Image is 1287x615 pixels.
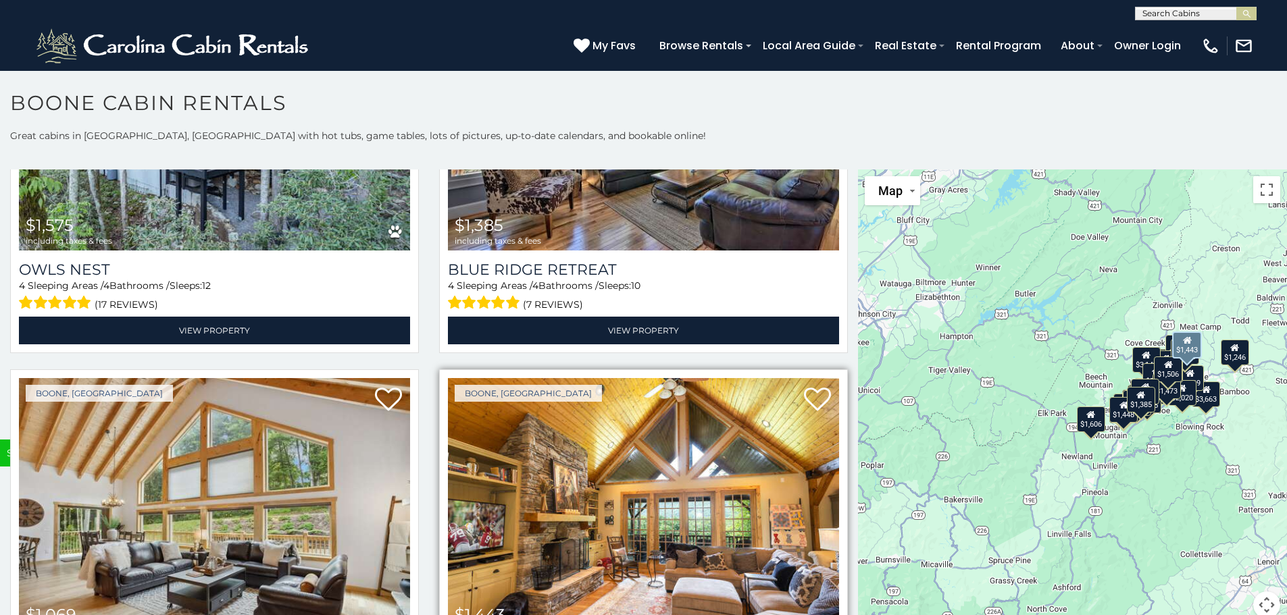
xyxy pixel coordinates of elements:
img: mail-regular-white.png [1234,36,1253,55]
span: 4 [103,279,109,292]
a: Owls Nest [19,261,410,279]
span: 4 [19,279,25,292]
a: View Property [448,317,839,344]
div: $3,663 [1192,381,1221,406]
span: 10 [631,279,640,292]
a: Boone, [GEOGRAPHIC_DATA] [26,385,173,402]
span: 12 [202,279,211,292]
span: including taxes & fees [455,236,541,245]
div: $1,506 [1155,356,1183,382]
div: $1,246 [1221,340,1249,365]
span: 4 [532,279,538,292]
button: Change map style [865,176,920,205]
span: 4 [448,279,454,292]
span: $1,385 [455,215,503,235]
div: $1,448 [1110,396,1138,422]
img: White-1-2.png [34,26,314,66]
a: Real Estate [868,34,943,57]
div: $1,069 [1176,365,1205,391]
a: About [1054,34,1101,57]
img: phone-regular-white.png [1201,36,1220,55]
div: $1,882 [1110,398,1138,423]
span: $1,575 [26,215,74,235]
button: Toggle fullscreen view [1253,176,1280,203]
a: View Property [19,317,410,344]
div: $3,142 [1132,347,1161,373]
div: $2,302 [1142,363,1171,389]
div: $1,606 [1077,406,1105,432]
div: $1,385 [1127,387,1155,412]
div: $1,891 [1132,379,1160,404]
a: Rental Program [949,34,1048,57]
div: $2,020 [1168,380,1196,406]
span: (7 reviews) [523,296,583,313]
div: Sleeping Areas / Bathrooms / Sleeps: [19,279,410,313]
div: Sleeping Areas / Bathrooms / Sleeps: [448,279,839,313]
a: Boone, [GEOGRAPHIC_DATA] [455,385,602,402]
a: Browse Rentals [653,34,750,57]
a: Local Area Guide [756,34,862,57]
div: $1,883 [1166,334,1194,360]
div: $1,443 [1173,331,1203,358]
a: Blue Ridge Retreat [448,261,839,279]
div: $1,890 [1152,350,1180,376]
span: including taxes & fees [26,236,112,245]
span: My Favs [592,37,636,54]
a: Owner Login [1107,34,1188,57]
a: My Favs [574,37,639,55]
div: $1,185 [1171,339,1200,365]
span: (17 reviews) [95,296,158,313]
a: Add to favorites [375,386,402,415]
a: Add to favorites [804,386,831,415]
span: Map [878,184,903,198]
div: $1,473 [1153,373,1181,398]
